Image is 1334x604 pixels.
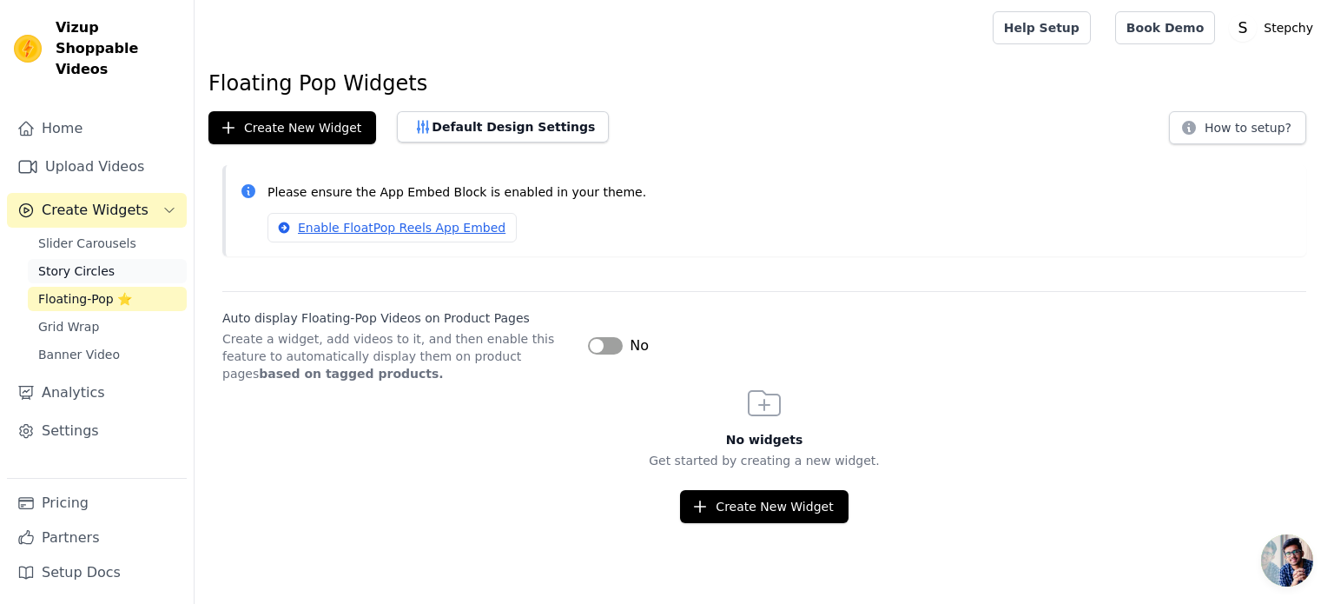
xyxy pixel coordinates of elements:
[7,375,187,410] a: Analytics
[7,486,187,521] a: Pricing
[1257,12,1320,43] p: Stepchy
[38,318,99,335] span: Grid Wrap
[7,521,187,555] a: Partners
[1261,534,1313,587] div: Open chat
[588,335,649,356] button: No
[1229,12,1320,43] button: S Stepchy
[38,262,115,280] span: Story Circles
[1238,19,1248,37] text: S
[680,490,848,523] button: Create New Widget
[208,70,1320,97] h1: Floating Pop Widgets
[7,111,187,146] a: Home
[28,315,187,339] a: Grid Wrap
[56,17,180,80] span: Vizup Shoppable Videos
[397,111,609,143] button: Default Design Settings
[28,287,187,311] a: Floating-Pop ⭐
[28,231,187,256] a: Slider Carousels
[7,414,187,448] a: Settings
[7,193,187,228] button: Create Widgets
[7,149,187,184] a: Upload Videos
[195,431,1334,448] h3: No widgets
[259,367,443,381] strong: based on tagged products.
[38,290,132,308] span: Floating-Pop ⭐
[38,346,120,363] span: Banner Video
[1169,111,1306,144] button: How to setup?
[14,35,42,63] img: Vizup
[42,200,149,221] span: Create Widgets
[195,452,1334,469] p: Get started by creating a new widget.
[267,183,1292,202] p: Please ensure the App Embed Block is enabled in your theme.
[28,342,187,367] a: Banner Video
[267,213,517,242] a: Enable FloatPop Reels App Embed
[208,111,376,144] button: Create New Widget
[28,259,187,283] a: Story Circles
[222,330,574,382] p: Create a widget, add videos to it, and then enable this feature to automatically display them on ...
[1169,123,1306,140] a: How to setup?
[1115,11,1215,44] a: Book Demo
[630,335,649,356] span: No
[7,555,187,590] a: Setup Docs
[993,11,1091,44] a: Help Setup
[38,235,136,252] span: Slider Carousels
[222,309,574,327] label: Auto display Floating-Pop Videos on Product Pages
